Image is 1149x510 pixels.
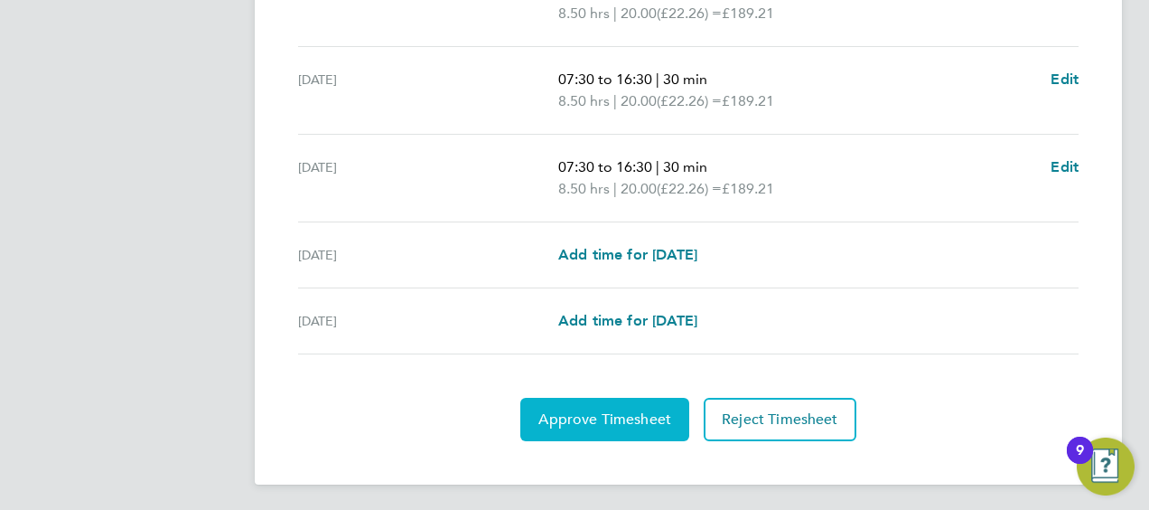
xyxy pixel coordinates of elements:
[520,398,689,441] button: Approve Timesheet
[558,244,697,266] a: Add time for [DATE]
[613,5,617,22] span: |
[722,411,838,429] span: Reject Timesheet
[558,158,652,175] span: 07:30 to 16:30
[621,3,657,24] span: 20.00
[613,180,617,197] span: |
[298,69,558,112] div: [DATE]
[558,180,610,197] span: 8.50 hrs
[538,411,671,429] span: Approve Timesheet
[657,180,722,197] span: (£22.26) =
[657,92,722,109] span: (£22.26) =
[558,246,697,263] span: Add time for [DATE]
[558,310,697,332] a: Add time for [DATE]
[722,92,774,109] span: £189.21
[298,244,558,266] div: [DATE]
[621,90,657,112] span: 20.00
[656,71,659,88] span: |
[704,398,856,441] button: Reject Timesheet
[722,5,774,22] span: £189.21
[663,158,707,175] span: 30 min
[621,178,657,200] span: 20.00
[558,71,652,88] span: 07:30 to 16:30
[613,92,617,109] span: |
[663,71,707,88] span: 30 min
[298,310,558,332] div: [DATE]
[657,5,722,22] span: (£22.26) =
[1076,450,1084,474] div: 9
[1051,156,1079,178] a: Edit
[656,158,659,175] span: |
[558,312,697,329] span: Add time for [DATE]
[1051,69,1079,90] a: Edit
[1051,71,1079,88] span: Edit
[558,5,610,22] span: 8.50 hrs
[298,156,558,200] div: [DATE]
[1051,158,1079,175] span: Edit
[1077,438,1135,496] button: Open Resource Center, 9 new notifications
[722,180,774,197] span: £189.21
[558,92,610,109] span: 8.50 hrs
